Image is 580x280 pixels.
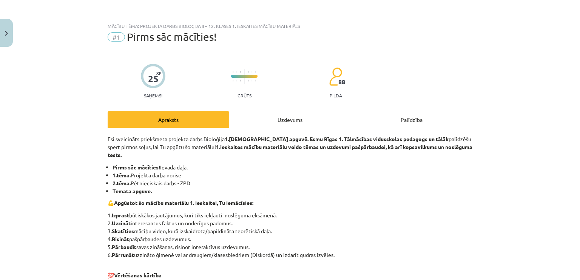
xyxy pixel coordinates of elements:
[233,71,233,73] img: icon-short-line-57e1e144782c952c97e751825c79c345078a6d821885a25fce030b3d8c18986b.svg
[236,71,237,73] img: icon-short-line-57e1e144782c952c97e751825c79c345078a6d821885a25fce030b3d8c18986b.svg
[112,243,136,250] b: Pārbaudīt
[229,111,351,128] div: Uzdevums
[330,93,342,98] p: pilda
[148,74,159,84] div: 25
[251,71,252,73] img: icon-short-line-57e1e144782c952c97e751825c79c345078a6d821885a25fce030b3d8c18986b.svg
[113,179,472,187] li: Pētnieciskais darbs - ZPD
[255,80,256,82] img: icon-short-line-57e1e144782c952c97e751825c79c345078a6d821885a25fce030b3d8c18986b.svg
[251,80,252,82] img: icon-short-line-57e1e144782c952c97e751825c79c345078a6d821885a25fce030b3d8c18986b.svg
[114,199,253,206] b: Apgūstot šo mācību materiālu 1. ieskaitei, Tu iemācīsies:
[127,31,217,43] span: Pirms sāc mācīties!
[225,135,449,142] strong: 1.[DEMOGRAPHIC_DATA] apguvē. Esmu Rīgas 1. Tālmācības vidusskolas pedagogs un tālāk
[236,80,237,82] img: icon-short-line-57e1e144782c952c97e751825c79c345078a6d821885a25fce030b3d8c18986b.svg
[112,212,129,218] b: Izprast
[108,135,472,159] p: Esi sveicināts priekšmeta projekta darbs Bioloģija palīdzēšu spert pirmos soļus, lai Tu apgūtu šo...
[108,263,472,279] p: 💯
[156,71,161,75] span: XP
[114,272,162,278] b: Vērtēšanas kārtība
[108,111,229,128] div: Apraksts
[113,188,152,194] b: Temata apguve.
[113,164,160,171] b: Pirms sāc mācīties!
[113,163,472,171] li: Ievada daļa.
[112,235,129,242] b: Risināt
[113,180,131,186] b: 2.tēma.
[108,23,472,29] div: Mācību tēma: Projekta darbs bioloģija ii – 12. klases 1. ieskaites mācību materiāls
[141,93,165,98] p: Saņemsi
[233,80,233,82] img: icon-short-line-57e1e144782c952c97e751825c79c345078a6d821885a25fce030b3d8c18986b.svg
[351,111,472,128] div: Palīdzība
[240,71,241,73] img: icon-short-line-57e1e144782c952c97e751825c79c345078a6d821885a25fce030b3d8c18986b.svg
[338,78,345,85] span: 88
[108,32,125,42] span: #1
[108,211,472,259] p: 1. būtiskākos jautājumus, kuri tiks iekļauti noslēguma eksāmenā. 2. interesantus faktus un noderī...
[329,67,342,86] img: students-c634bb4e5e11cddfef0936a35e636f08e4e9abd3cc4e673bd6f9a4125e45ecb1.svg
[113,172,131,178] b: 1.tēma.
[113,171,472,179] li: Projekta darba norise
[240,80,241,82] img: icon-short-line-57e1e144782c952c97e751825c79c345078a6d821885a25fce030b3d8c18986b.svg
[238,93,251,98] p: Grūts
[112,228,134,234] b: Skatīties
[255,71,256,73] img: icon-short-line-57e1e144782c952c97e751825c79c345078a6d821885a25fce030b3d8c18986b.svg
[112,251,134,258] b: Pārrunāt
[108,143,472,158] strong: 1.ieskaites mācību materiālu veido tēmas un uzdevumi pašpārbaudei, kā arī kopsavilkums un noslēgu...
[112,220,131,226] b: Uzzināt
[108,199,472,207] p: 💪
[5,31,8,36] img: icon-close-lesson-0947bae3869378f0d4975bcd49f059093ad1ed9edebbc8119c70593378902aed.svg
